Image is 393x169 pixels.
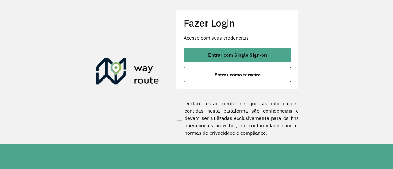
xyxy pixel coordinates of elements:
button: button [184,67,291,82]
span: Entrar como terceiro [214,72,261,77]
span: Entrar com Single Sign-on [208,52,267,57]
img: Roteirizador AmbevTech [96,58,159,87]
label: Declaro estar ciente de que as informações contidas nesta plataforma são confidenciais e devem se... [176,100,299,136]
button: button [184,48,291,62]
h2: Fazer Login [184,17,291,29]
p: Acesse com suas credenciais [184,34,291,41]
